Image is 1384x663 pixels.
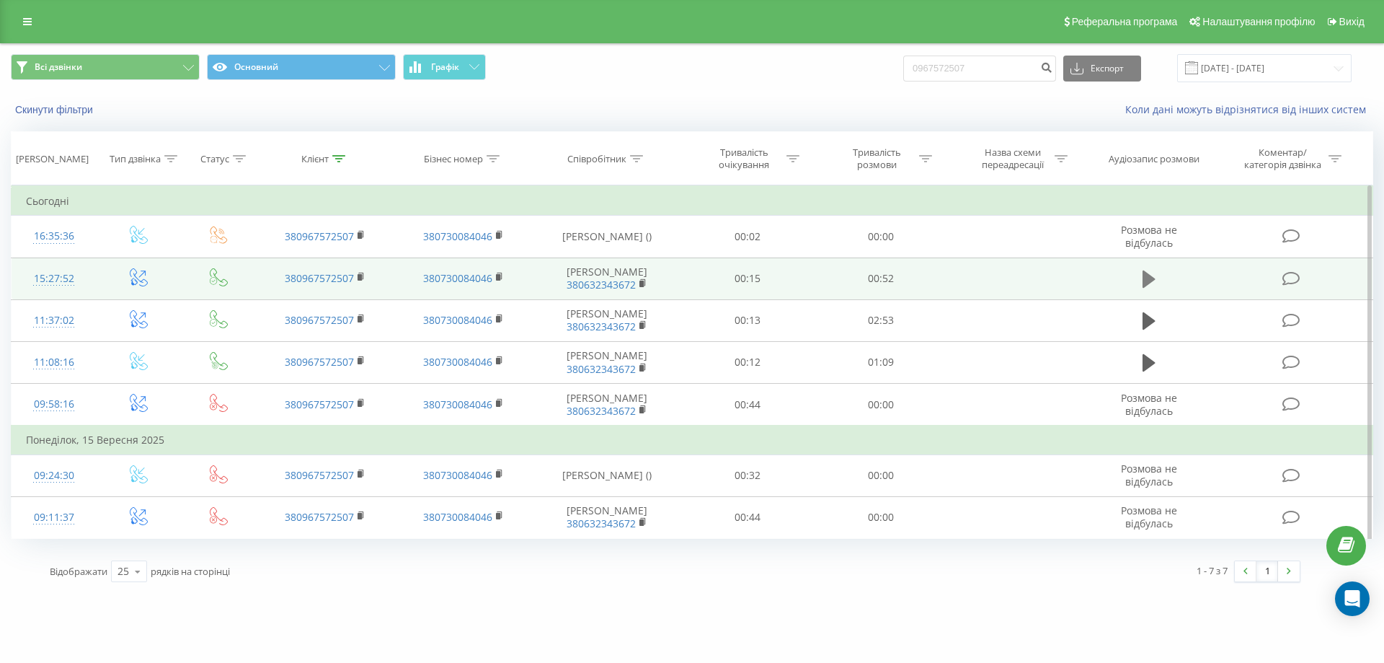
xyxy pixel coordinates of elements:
td: Понеділок, 15 Вересня 2025 [12,426,1373,455]
a: 380730084046 [423,468,492,482]
div: Статус [200,153,229,165]
div: [PERSON_NAME] [16,153,89,165]
a: 380967572507 [285,229,354,243]
span: Відображати [50,565,107,578]
a: 380730084046 [423,355,492,369]
span: Розмова не відбулась [1121,391,1177,418]
a: 380967572507 [285,468,354,482]
td: [PERSON_NAME] [532,496,681,538]
td: [PERSON_NAME] () [532,455,681,496]
span: Розмова не відбулась [1121,462,1177,488]
a: 380632343672 [567,362,636,376]
td: [PERSON_NAME] () [532,216,681,258]
div: 09:58:16 [26,390,82,418]
span: Налаштування профілю [1202,16,1315,27]
a: 380632343672 [567,404,636,418]
a: 380967572507 [285,398,354,411]
td: [PERSON_NAME] [532,258,681,299]
div: Коментар/категорія дзвінка [1241,146,1325,171]
a: 380967572507 [285,355,354,369]
span: Всі дзвінки [35,61,82,73]
button: Всі дзвінки [11,54,200,80]
td: 00:02 [681,216,814,258]
td: [PERSON_NAME] [532,299,681,341]
td: 00:00 [814,216,946,258]
a: Коли дані можуть відрізнятися вiд інших систем [1125,102,1373,116]
td: 00:12 [681,341,814,383]
td: [PERSON_NAME] [532,384,681,426]
input: Пошук за номером [903,56,1056,82]
div: 11:37:02 [26,307,82,335]
button: Експорт [1063,56,1141,82]
span: рядків на сторінці [151,565,230,578]
a: 380730084046 [423,271,492,285]
a: 380730084046 [423,510,492,524]
td: 02:53 [814,299,946,341]
div: Тип дзвінка [110,153,161,165]
td: 00:32 [681,455,814,496]
div: 25 [117,564,129,579]
a: 380967572507 [285,510,354,524]
button: Скинути фільтри [11,103,100,116]
a: 380967572507 [285,313,354,327]
div: Аудіозапис розмови [1109,153,1199,165]
a: 380967572507 [285,271,354,285]
a: 380632343672 [567,517,636,530]
td: 00:52 [814,258,946,299]
div: Тривалість очікування [706,146,783,171]
td: 01:09 [814,341,946,383]
span: Графік [431,62,459,72]
td: 00:44 [681,496,814,538]
td: 00:00 [814,384,946,426]
a: 380730084046 [423,313,492,327]
span: Вихід [1339,16,1365,27]
button: Графік [403,54,486,80]
a: 380632343672 [567,278,636,291]
a: 380730084046 [423,229,492,243]
a: 380730084046 [423,398,492,411]
div: Співробітник [567,153,626,165]
button: Основний [207,54,396,80]
div: Open Intercom Messenger [1335,581,1370,616]
div: 15:27:52 [26,265,82,293]
span: Розмова не відбулась [1121,504,1177,530]
div: Бізнес номер [424,153,483,165]
a: 1 [1256,561,1278,581]
div: 1 - 7 з 7 [1197,563,1228,578]
td: 00:00 [814,455,946,496]
a: 380632343672 [567,320,636,333]
span: Розмова не відбулась [1121,223,1177,250]
div: Назва схеми переадресації [974,146,1051,171]
span: Реферальна програма [1072,16,1178,27]
td: Сьогодні [12,187,1373,216]
td: 00:13 [681,299,814,341]
td: 00:00 [814,496,946,538]
div: Клієнт [301,153,329,165]
div: 09:11:37 [26,504,82,532]
td: 00:15 [681,258,814,299]
div: 11:08:16 [26,348,82,377]
div: Тривалість розмови [838,146,915,171]
td: 00:44 [681,384,814,426]
div: 09:24:30 [26,462,82,490]
div: 16:35:36 [26,222,82,250]
td: [PERSON_NAME] [532,341,681,383]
